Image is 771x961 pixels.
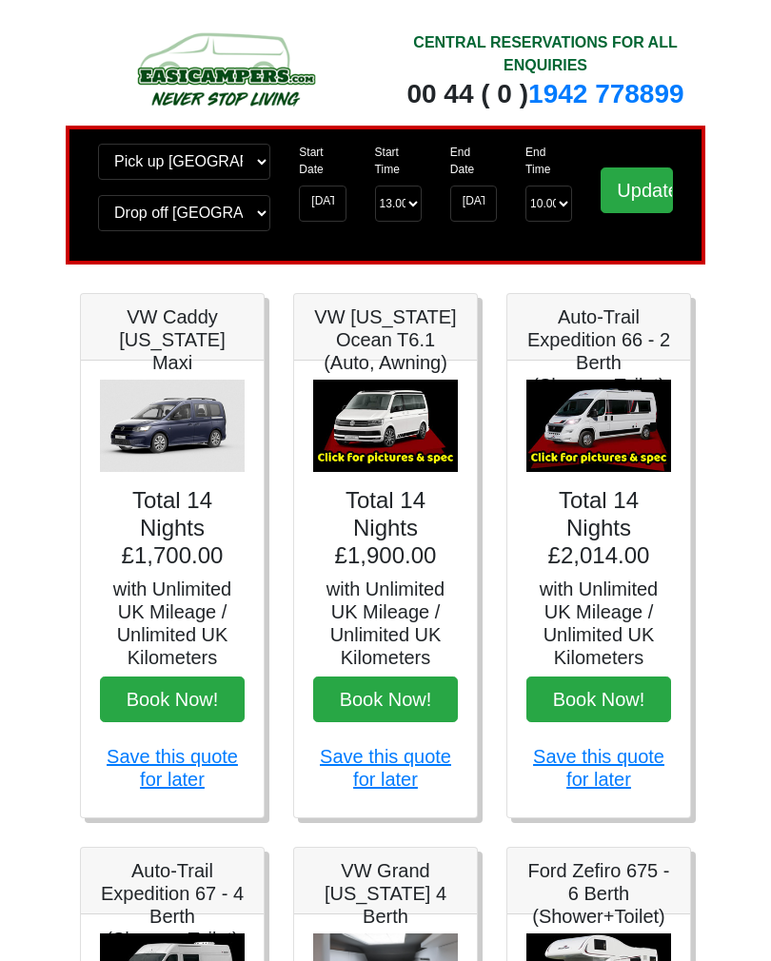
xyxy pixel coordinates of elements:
h5: Auto-Trail Expedition 67 - 4 Berth (Shower+Toilet) [100,859,245,951]
img: VW Caddy California Maxi [100,380,245,473]
input: Update [601,167,673,213]
div: CENTRAL RESERVATIONS FOR ALL ENQUIRIES [400,31,691,77]
input: Return Date [450,186,497,222]
h5: VW Grand [US_STATE] 4 Berth [313,859,458,928]
button: Book Now! [100,677,245,722]
label: End Date [450,144,497,178]
h5: Auto-Trail Expedition 66 - 2 Berth (Shower+Toilet) [526,305,671,397]
button: Book Now! [313,677,458,722]
img: campers-checkout-logo.png [80,27,371,111]
a: 1942 778899 [528,79,684,108]
label: End Time [525,144,572,178]
h5: VW [US_STATE] Ocean T6.1 (Auto, Awning) [313,305,458,374]
label: Start Date [299,144,346,178]
a: Save this quote for later [107,746,238,790]
h5: with Unlimited UK Mileage / Unlimited UK Kilometers [313,578,458,669]
h4: Total 14 Nights £1,900.00 [313,487,458,569]
a: Save this quote for later [320,746,451,790]
h4: Total 14 Nights £1,700.00 [100,487,245,569]
h5: with Unlimited UK Mileage / Unlimited UK Kilometers [100,578,245,669]
h4: Total 14 Nights £2,014.00 [526,487,671,569]
h5: Ford Zefiro 675 - 6 Berth (Shower+Toilet) [526,859,671,928]
h5: with Unlimited UK Mileage / Unlimited UK Kilometers [526,578,671,669]
img: VW California Ocean T6.1 (Auto, Awning) [313,380,458,473]
button: Book Now! [526,677,671,722]
a: Save this quote for later [533,746,664,790]
label: Start Time [375,144,422,178]
img: Auto-Trail Expedition 66 - 2 Berth (Shower+Toilet) [526,380,671,473]
div: 00 44 ( 0 ) [400,77,691,111]
h5: VW Caddy [US_STATE] Maxi [100,305,245,374]
input: Start Date [299,186,346,222]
